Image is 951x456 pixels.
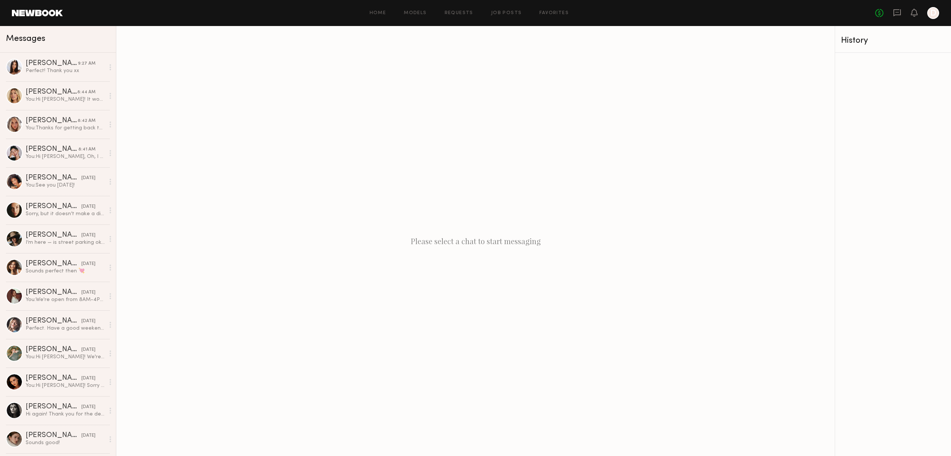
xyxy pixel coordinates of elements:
[78,60,95,67] div: 9:27 AM
[26,439,105,446] div: Sounds good!
[26,268,105,275] div: Sounds perfect then 💘
[26,317,81,325] div: [PERSON_NAME]
[491,11,522,16] a: Job Posts
[26,325,105,332] div: Perfect. Have a good weekend!
[26,117,78,124] div: [PERSON_NAME]
[26,375,81,382] div: [PERSON_NAME]
[26,289,81,296] div: [PERSON_NAME]
[26,96,105,103] div: You: Hi [PERSON_NAME]! It would be about a 2-hour shoot [DATE]. You’re welcome to stop by for a c...
[26,296,105,303] div: You: We're open from 8AM-4PM!
[26,239,105,246] div: I’m here — is street parking okay?
[81,432,95,439] div: [DATE]
[81,318,95,325] div: [DATE]
[927,7,939,19] a: D
[81,289,95,296] div: [DATE]
[26,210,105,217] div: Sorry, but it doesn’t make a difference to me whether it’s for a catalog or social media. my mini...
[81,261,95,268] div: [DATE]
[6,35,45,43] span: Messages
[26,88,77,96] div: [PERSON_NAME]
[26,260,81,268] div: [PERSON_NAME]
[26,146,78,153] div: [PERSON_NAME]
[26,382,105,389] div: You: Hi [PERSON_NAME]! Sorry we never had the chance to reach back to you. We're currently castin...
[81,375,95,382] div: [DATE]
[26,403,81,411] div: [PERSON_NAME]
[26,346,81,353] div: [PERSON_NAME]
[26,124,105,132] div: You: Thanks for getting back to me! Totally understand — but if you happen to be back in town by ...
[77,89,95,96] div: 8:44 AM
[26,232,81,239] div: [PERSON_NAME]
[539,11,569,16] a: Favorites
[26,182,105,189] div: You: See you [DATE]!
[404,11,426,16] a: Models
[78,146,95,153] div: 8:41 AM
[26,353,105,360] div: You: Hi [PERSON_NAME]! We're currently casting models for a Spring shoot on either [DATE] or 24th...
[26,432,81,439] div: [PERSON_NAME]
[26,411,105,418] div: Hi again! Thank you for the details. My hourly rate is $150 for minimum of 4 hours per day. Pleas...
[81,203,95,210] div: [DATE]
[841,36,945,45] div: History
[26,203,81,210] div: [PERSON_NAME]
[370,11,386,16] a: Home
[26,60,78,67] div: [PERSON_NAME]
[81,175,95,182] div: [DATE]
[445,11,473,16] a: Requests
[81,404,95,411] div: [DATE]
[116,26,835,456] div: Please select a chat to start messaging
[26,67,105,74] div: Perfect! Thank you xx
[26,174,81,182] div: [PERSON_NAME]
[26,153,105,160] div: You: Hi [PERSON_NAME], Oh, I see! In that case, would you be able to come in for a casting [DATE]...
[81,232,95,239] div: [DATE]
[81,346,95,353] div: [DATE]
[78,117,95,124] div: 8:42 AM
